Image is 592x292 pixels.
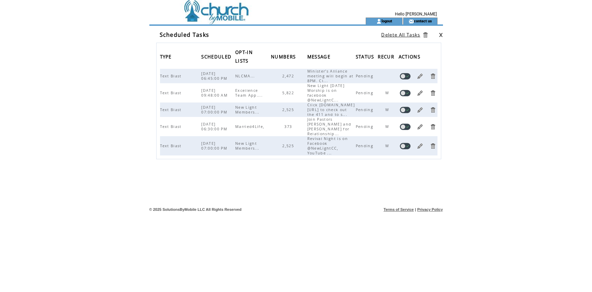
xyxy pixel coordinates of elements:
span: Revival Night is on Facebook @NewLightCC, YouTube ... [307,136,348,155]
span: Pending [356,74,375,78]
span: OPT-IN LISTS [235,47,253,67]
a: Terms of Service [384,207,414,212]
span: MESSAGE [307,52,332,63]
a: logout [382,19,392,23]
span: Scheduled Tasks [160,31,209,39]
span: W [385,107,391,112]
span: W [385,90,391,95]
span: [DATE] 06:45:00 PM [201,71,229,81]
span: Married4Life, [235,124,266,129]
span: Text Blast [160,143,183,148]
span: NLCMA... [235,74,257,78]
span: Pending [356,143,375,148]
span: 2,525 [282,143,296,148]
a: Privacy Policy [417,207,443,212]
span: Text Blast [160,124,183,129]
img: account_icon.gif [376,19,382,24]
a: MESSAGE [307,54,332,58]
a: Disable task [400,143,411,149]
a: Disable task [400,90,411,96]
span: [DATE] 06:30:00 PM [201,122,229,131]
a: Disable task [400,73,411,79]
a: Disable task [400,107,411,113]
span: [DATE] 09:48:00 AM [201,88,229,98]
span: Text Blast [160,90,183,95]
a: NUMBERS [271,54,297,58]
span: [DATE] 07:00:00 PM [201,105,229,115]
span: ACTIONS [399,52,422,63]
span: Pending [356,107,375,112]
a: Delete All Tasks [381,32,420,38]
span: New Light [DATE] Worship is on facebook @NewLightC... [307,83,344,102]
span: New Light Members... [235,141,261,151]
span: Pending [356,124,375,129]
span: SCHEDULED [201,52,233,63]
span: | [415,207,416,212]
span: Text Blast [160,74,183,78]
span: [DATE] 07:00:00 PM [201,141,229,151]
a: OPT-IN LISTS [235,50,253,63]
a: Delete Task [430,123,436,130]
a: Edit Task [417,73,423,79]
span: Click [DOMAIN_NAME][URL] to check out the 411 and to s... [307,102,355,117]
span: Hello [PERSON_NAME] [395,12,437,17]
img: contact_us_icon.gif [409,19,414,24]
span: Pending [356,90,375,95]
a: TYPE [160,54,173,58]
span: New Light Members... [235,105,261,115]
span: Join Pastors [PERSON_NAME] and [PERSON_NAME] for Relationship... [307,117,352,136]
a: Edit Task [417,90,423,96]
span: RECUR [378,52,396,63]
span: Excellence Team App.... [235,88,264,98]
span: NUMBERS [271,52,297,63]
span: W [385,124,391,129]
span: 2,472 [282,74,296,78]
span: Minister's Alliance meeting will begin at 8PM. Cl... [307,69,354,83]
a: Disable task [400,123,411,130]
a: Delete Task [430,90,436,96]
a: SCHEDULED [201,54,233,58]
a: Edit Task [417,107,423,113]
a: Edit Task [417,123,423,130]
span: Text Blast [160,107,183,112]
span: W [385,143,391,148]
a: Edit Task [417,143,423,149]
a: Delete Task [430,73,436,79]
a: Delete Task [430,107,436,113]
span: 5,822 [282,90,296,95]
span: STATUS [356,52,376,63]
a: RECUR [378,54,396,58]
span: 2,525 [282,107,296,112]
a: STATUS [356,54,376,58]
a: Delete Task [430,143,436,149]
span: © 2025 SolutionsByMobile LLC All Rights Reserved [149,207,242,212]
span: TYPE [160,52,173,63]
a: contact us [414,19,432,23]
span: 373 [284,124,294,129]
